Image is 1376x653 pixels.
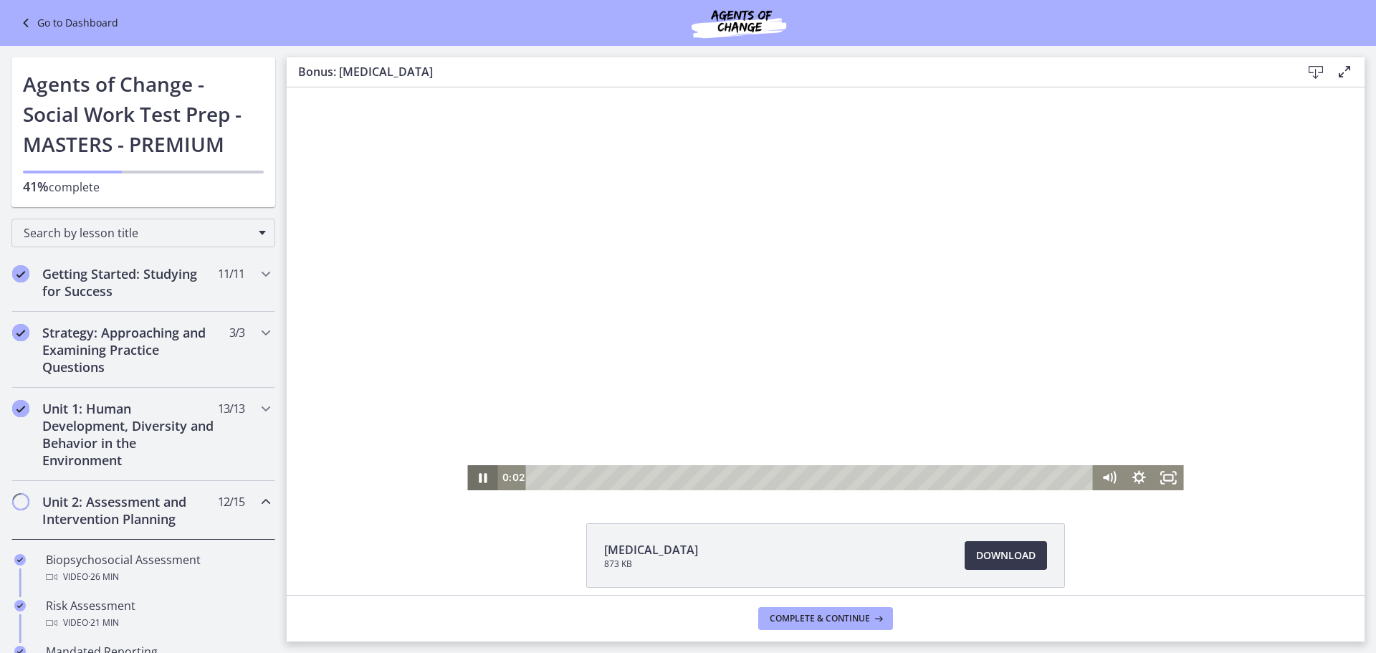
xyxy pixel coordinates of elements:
[604,541,698,558] span: [MEDICAL_DATA]
[12,324,29,341] i: Completed
[218,265,244,282] span: 11 / 11
[88,568,119,586] span: · 26 min
[837,378,867,403] button: Show settings menu
[770,613,870,624] span: Complete & continue
[42,400,217,469] h2: Unit 1: Human Development, Diversity and Behavior in the Environment
[46,597,269,631] div: Risk Assessment
[808,378,838,403] button: Mute
[23,178,264,196] p: complete
[42,324,217,376] h2: Strategy: Approaching and Examining Practice Questions
[976,547,1036,564] span: Download
[298,63,1279,80] h3: Bonus: [MEDICAL_DATA]
[758,607,893,630] button: Complete & continue
[88,614,119,631] span: · 21 min
[14,600,26,611] i: Completed
[46,568,269,586] div: Video
[12,265,29,282] i: Completed
[24,225,252,241] span: Search by lesson title
[14,554,26,566] i: Completed
[604,558,698,570] span: 873 KB
[42,493,217,528] h2: Unit 2: Assessment and Intervention Planning
[42,265,217,300] h2: Getting Started: Studying for Success
[965,541,1047,570] a: Download
[218,493,244,510] span: 12 / 15
[653,6,825,40] img: Agents of Change
[218,400,244,417] span: 13 / 13
[287,87,1365,490] iframe: Video Lesson
[23,178,49,195] span: 41%
[23,69,264,159] h1: Agents of Change - Social Work Test Prep - MASTERS - PREMIUM
[867,378,897,403] button: Fullscreen
[229,324,244,341] span: 3 / 3
[46,614,269,631] div: Video
[12,400,29,417] i: Completed
[46,551,269,586] div: Biopsychosocial Assessment
[17,14,118,32] a: Go to Dashboard
[11,219,275,247] div: Search by lesson title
